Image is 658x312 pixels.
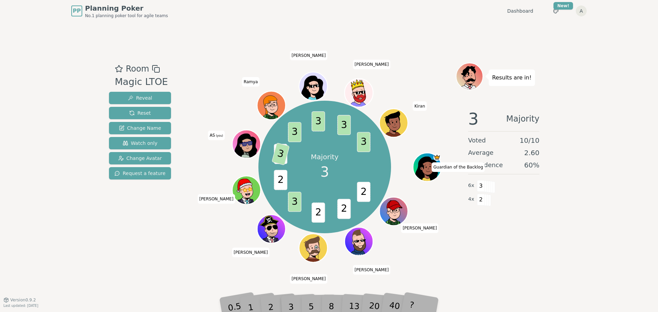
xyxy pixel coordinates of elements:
button: Watch only [109,137,171,149]
span: 2 [477,194,485,205]
span: 4 x [468,196,474,203]
span: 6 x [468,182,474,189]
span: Watch only [123,140,158,147]
span: Click to change your name [232,248,270,257]
span: 3 [271,142,290,165]
span: Planning Poker [85,3,168,13]
span: Click to change your name [290,274,328,284]
span: Confidence [468,160,503,170]
span: 3 [468,111,479,127]
span: Majority [506,111,539,127]
span: 3 [477,180,485,192]
span: Room [126,63,149,75]
button: Click to change your avatar [233,130,260,157]
button: A [576,5,587,16]
span: Voted [468,136,486,145]
span: Average [468,148,493,158]
span: Click to change your name [290,50,328,60]
p: Majority [311,152,339,162]
span: 10 / 10 [520,136,539,145]
span: Reset [129,110,151,116]
span: Reveal [128,95,152,101]
div: Magic LTOE [115,75,168,89]
span: Change Avatar [118,155,162,162]
span: Click to change your name [242,77,260,86]
div: New! [553,2,573,10]
a: PPPlanning PokerNo.1 planning poker tool for agile teams [71,3,168,18]
span: No.1 planning poker tool for agile teams [85,13,168,18]
span: Click to change your name [353,265,391,274]
span: Request a feature [114,170,166,177]
span: 60 % [524,160,539,170]
span: 3 [320,162,329,182]
span: 3 [312,111,325,132]
span: PP [73,7,81,15]
span: 3 [288,122,301,142]
button: Change Name [109,122,171,134]
span: Last updated: [DATE] [3,304,38,308]
span: (you) [215,134,223,137]
span: Click to change your name [432,162,485,172]
span: Change Name [119,125,161,132]
button: Reset [109,107,171,119]
span: Guardian of the Backlog is the host [433,154,440,161]
button: New! [550,5,562,17]
span: Click to change your name [197,194,235,203]
span: Click to change your name [208,130,225,140]
button: Add as favourite [115,63,123,75]
span: Click to change your name [353,60,391,69]
span: 2 [337,199,351,219]
button: Change Avatar [109,152,171,164]
span: Click to change your name [401,223,439,233]
span: 2.60 [524,148,539,158]
span: Version 0.9.2 [10,297,36,303]
span: 2 [274,170,287,190]
span: Click to change your name [413,101,427,111]
span: 2 [312,202,325,223]
button: Request a feature [109,167,171,179]
span: 2 [357,182,370,202]
button: Reveal [109,92,171,104]
button: Version0.9.2 [3,297,36,303]
a: Dashboard [507,8,533,14]
span: 3 [337,115,351,135]
span: 3 [357,132,370,152]
span: 3 [288,192,301,212]
p: Results are in! [492,73,532,83]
